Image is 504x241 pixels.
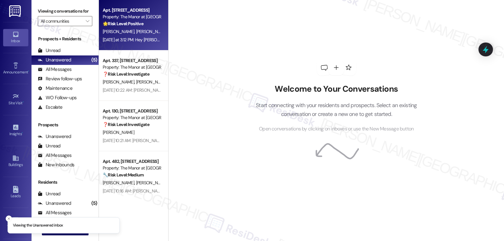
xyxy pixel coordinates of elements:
div: [DATE] 10:21 AM: [PERSON_NAME], ‘just want to ask, has The Manor at [GEOGRAPHIC_DATA] been everyt... [103,138,384,143]
div: Property: The Manor at [GEOGRAPHIC_DATA] [103,14,161,20]
span: [PERSON_NAME] Akkidas [136,180,183,186]
span: [PERSON_NAME] [103,180,136,186]
div: Apt. [STREET_ADDRESS] [103,7,161,14]
div: Property: The Manor at [GEOGRAPHIC_DATA] [103,165,161,171]
strong: ❓ Risk Level: Investigate [103,71,149,77]
div: Unread [38,47,60,54]
p: Viewing the Unanswered inbox [13,223,63,228]
span: [PERSON_NAME] [103,29,136,34]
label: Viewing conversations for [38,6,92,16]
div: Prospects [31,122,99,128]
div: Property: The Manor at [GEOGRAPHIC_DATA] [103,114,161,121]
strong: 🌟 Risk Level: Positive [103,21,143,26]
a: Templates • [3,215,28,232]
img: ResiDesk Logo [9,5,22,17]
strong: ❓ Risk Level: Investigate [103,122,149,127]
a: Inbox [3,29,28,46]
span: [PERSON_NAME] [136,79,168,85]
div: Apt. 337, [STREET_ADDRESS] [103,57,161,64]
div: WO Follow-ups [38,95,77,101]
a: Site Visit • [3,91,28,108]
span: • [22,131,23,135]
div: Property: The Manor at [GEOGRAPHIC_DATA] [103,64,161,71]
span: [PERSON_NAME] [103,79,136,85]
div: Escalate [38,104,62,111]
input: All communities [41,16,82,26]
div: All Messages [38,152,72,159]
div: Unread [38,143,60,149]
div: Unanswered [38,133,71,140]
a: Insights • [3,122,28,139]
div: Apt. 482, [STREET_ADDRESS] [103,158,161,165]
a: Buildings [3,153,28,170]
span: • [23,100,24,104]
div: Prospects + Residents [31,36,99,42]
button: Close toast [6,215,12,222]
div: [DATE] 10:22 AM: [PERSON_NAME], I hope you’re enjoying your time at [GEOGRAPHIC_DATA] at [GEOGRAP... [103,87,463,93]
div: [DATE] 10:16 AM: [PERSON_NAME], I hope you’re enjoying your time at [GEOGRAPHIC_DATA] at [GEOGRAP... [103,188,462,194]
span: [PERSON_NAME] [136,29,168,34]
div: Unanswered [38,200,71,207]
div: All Messages [38,66,72,73]
div: Maintenance [38,85,72,92]
div: Review follow-ups [38,76,82,82]
div: Apt. 130, [STREET_ADDRESS] [103,108,161,114]
div: [DATE] at 3:12 PM: Hey [PERSON_NAME]! You're very welcome, and I hope you have a fantastic [DATE]... [103,37,395,43]
p: Start connecting with your residents and prospects. Select an existing conversation or create a n... [246,101,427,119]
div: Residents [31,179,99,186]
span: [PERSON_NAME] [103,129,134,135]
span: • [28,69,29,73]
i:  [86,19,89,24]
h2: Welcome to Your Conversations [246,84,427,94]
div: (5) [90,55,99,65]
strong: 🔧 Risk Level: Medium [103,172,144,178]
div: Unread [38,191,60,197]
div: Unanswered [38,57,71,63]
div: New Inbounds [38,162,74,168]
span: Open conversations by clicking on inboxes or use the New Message button [259,125,414,133]
div: All Messages [38,209,72,216]
a: Leads [3,184,28,201]
div: (5) [90,198,99,208]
